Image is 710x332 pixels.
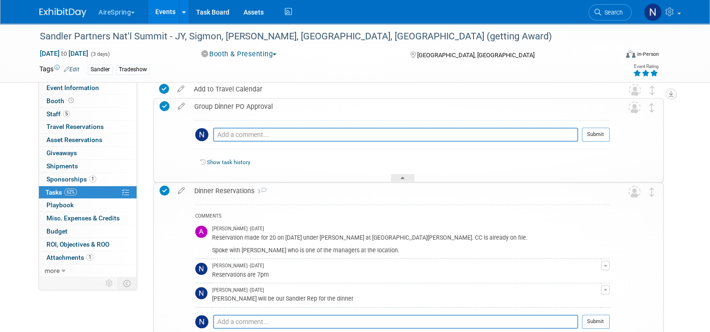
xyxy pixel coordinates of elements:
[582,128,610,142] button: Submit
[64,66,79,73] a: Edit
[46,189,77,196] span: Tasks
[39,225,137,238] a: Budget
[89,175,96,182] span: 1
[39,199,137,211] a: Playbook
[189,81,610,97] div: Add to Travel Calendar
[116,65,150,75] div: Tradeshow
[46,214,120,222] span: Misc. Expenses & Credits
[39,121,137,133] a: Travel Reservations
[60,50,69,57] span: to
[67,97,76,104] span: Booth not reserved yet
[39,160,137,173] a: Shipments
[628,186,641,198] img: Unassigned
[567,49,659,63] div: Event Format
[254,189,267,195] span: 3
[46,241,109,248] span: ROI, Objectives & ROO
[46,149,77,157] span: Giveaways
[582,315,610,329] button: Submit
[46,84,99,91] span: Event Information
[195,128,208,141] img: Natalie Pyron
[626,50,635,58] img: Format-Inperson.png
[212,226,264,232] span: [PERSON_NAME] - [DATE]
[190,183,610,199] div: Dinner Reservations
[39,186,137,199] a: Tasks62%
[46,175,96,183] span: Sponsorships
[195,226,207,238] img: Angie Handal
[173,85,189,93] a: edit
[628,101,641,113] img: Unassigned
[629,84,641,96] img: Unassigned
[195,315,208,328] img: Natalie Pyron
[633,64,658,69] div: Event Rating
[649,103,654,112] i: Move task
[39,251,137,264] a: Attachments1
[650,86,655,95] i: Move task
[88,65,113,75] div: Sandler
[173,187,190,195] a: edit
[649,188,654,196] i: Move task
[63,110,70,117] span: 5
[644,3,662,21] img: Natalie Pyron
[173,102,190,111] a: edit
[588,4,632,21] a: Search
[195,212,610,222] div: COMMENTS
[417,52,534,59] span: [GEOGRAPHIC_DATA], [GEOGRAPHIC_DATA]
[637,51,659,58] div: In-Person
[118,277,137,289] td: Toggle Event Tabs
[212,270,601,279] div: Reservations are 7pm
[46,123,104,130] span: Travel Reservations
[46,254,93,261] span: Attachments
[46,110,70,118] span: Staff
[212,294,601,302] div: [PERSON_NAME] will be our Sandler Rep for the dinner
[45,267,60,274] span: more
[39,173,137,186] a: Sponsorships1
[39,82,137,94] a: Event Information
[39,212,137,225] a: Misc. Expenses & Credits
[101,277,118,289] td: Personalize Event Tab Strip
[46,201,74,209] span: Playbook
[39,108,137,121] a: Staff5
[39,264,137,277] a: more
[212,233,601,254] div: Reservation made for 20 on [DATE] under [PERSON_NAME] at [GEOGRAPHIC_DATA][PERSON_NAME]. CC is al...
[46,227,68,235] span: Budget
[37,28,606,45] div: Sandler Partners Nat'l Summit - JY, Sigmon, [PERSON_NAME], [GEOGRAPHIC_DATA], [GEOGRAPHIC_DATA] (...
[86,254,93,261] span: 1
[39,64,79,75] td: Tags
[195,263,207,275] img: Natalie Pyron
[601,9,623,16] span: Search
[39,238,137,251] a: ROI, Objectives & ROO
[39,95,137,107] a: Booth
[207,159,250,166] a: Show task history
[198,49,281,59] button: Booth & Presenting
[39,49,89,58] span: [DATE] [DATE]
[46,162,78,170] span: Shipments
[46,97,76,105] span: Booth
[190,98,610,114] div: Group Dinner PO Approval
[90,51,110,57] span: (3 days)
[39,8,86,17] img: ExhibitDay
[39,134,137,146] a: Asset Reservations
[64,189,77,196] span: 62%
[46,136,102,143] span: Asset Reservations
[212,263,264,269] span: [PERSON_NAME] - [DATE]
[195,287,207,299] img: Natalie Pyron
[39,147,137,159] a: Giveaways
[212,287,264,294] span: [PERSON_NAME] - [DATE]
